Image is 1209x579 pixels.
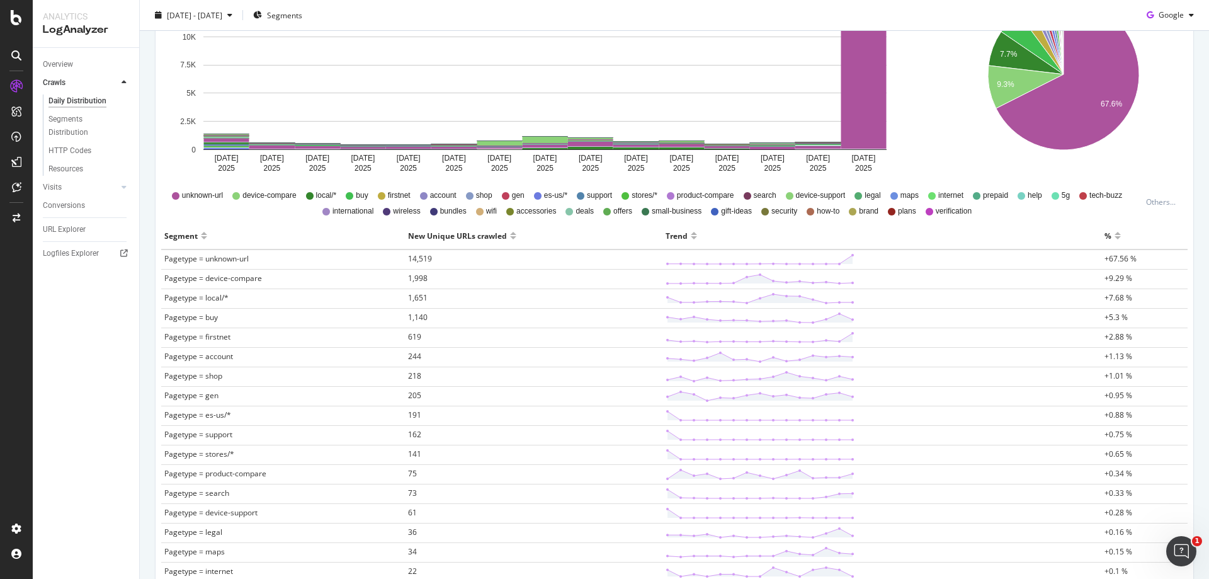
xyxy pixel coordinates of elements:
span: 162 [408,429,421,440]
text: [DATE] [761,154,785,163]
span: Pagetype = account [164,351,233,362]
span: 619 [408,331,421,342]
span: Pagetype = device-support [164,507,258,518]
a: Crawls [43,76,118,89]
text: 10K [183,33,196,42]
span: 141 [408,449,421,459]
span: support [587,190,612,201]
span: 1 [1192,536,1202,546]
span: Pagetype = device-compare [164,273,262,284]
span: [DATE] - [DATE] [167,9,222,20]
span: 205 [408,390,421,401]
span: 61 [408,507,417,518]
span: Pagetype = unknown-url [164,253,249,264]
text: [DATE] [533,154,557,163]
span: +0.65 % [1104,449,1132,459]
span: Pagetype = support [164,429,232,440]
span: Google [1159,9,1184,20]
span: Pagetype = es-us/* [164,410,231,420]
text: 2025 [628,164,645,173]
a: Segments Distribution [48,113,130,139]
span: unknown-url [182,190,223,201]
a: URL Explorer [43,223,130,236]
span: legal [865,190,880,201]
span: plans [898,206,916,217]
span: 218 [408,370,421,381]
a: Daily Distribution [48,95,130,108]
text: 2025 [355,164,372,173]
text: [DATE] [442,154,466,163]
span: +1.13 % [1104,351,1132,362]
text: 2025 [309,164,326,173]
span: +9.29 % [1104,273,1132,284]
span: Pagetype = legal [164,527,222,537]
span: +2.88 % [1104,331,1132,342]
span: +0.95 % [1104,390,1132,401]
span: brand [859,206,878,217]
text: 2.5K [180,117,196,126]
div: Segments Distribution [48,113,118,139]
div: New Unique URLs crawled [408,226,507,246]
a: Overview [43,58,130,71]
text: 2025 [400,164,417,173]
div: Conversions [43,199,85,212]
text: 2025 [855,164,872,173]
text: [DATE] [715,154,739,163]
text: [DATE] [351,154,375,163]
iframe: Intercom live chat [1166,536,1196,566]
span: tech-buzz [1089,190,1122,201]
text: [DATE] [806,154,830,163]
text: [DATE] [669,154,693,163]
text: 2025 [264,164,281,173]
a: Visits [43,181,118,194]
span: 75 [408,468,417,479]
span: 244 [408,351,421,362]
div: Analytics [43,10,129,23]
text: 2025 [582,164,599,173]
div: Crawls [43,76,65,89]
div: HTTP Codes [48,144,91,158]
span: Pagetype = firstnet [164,331,230,342]
button: Google [1142,5,1199,25]
text: [DATE] [579,154,603,163]
span: maps [900,190,919,201]
span: local/* [316,190,337,201]
span: gift-ideas [721,206,752,217]
div: Overview [43,58,73,71]
span: 34 [408,546,417,557]
span: Pagetype = gen [164,390,219,401]
a: HTTP Codes [48,144,130,158]
span: shop [476,190,492,201]
span: +0.88 % [1104,410,1132,420]
a: Conversions [43,199,130,212]
div: % [1104,226,1111,246]
text: 2025 [718,164,735,173]
span: +0.16 % [1104,527,1132,537]
div: Others... [1146,197,1181,207]
span: firstnet [388,190,411,201]
span: 191 [408,410,421,420]
div: LogAnalyzer [43,23,129,37]
text: [DATE] [487,154,511,163]
span: verification [936,206,972,217]
span: buy [356,190,368,201]
button: [DATE] - [DATE] [150,5,237,25]
span: Segments [267,9,302,20]
span: 1,651 [408,292,428,303]
span: search [754,190,776,201]
span: Pagetype = stores/* [164,449,234,459]
text: 0 [191,146,196,154]
text: [DATE] [305,154,329,163]
span: international [332,206,373,217]
span: help [1028,190,1042,201]
span: stores/* [632,190,657,201]
span: Pagetype = local/* [164,292,229,303]
button: Segments [248,5,307,25]
text: 67.6% [1101,100,1122,109]
span: +7.68 % [1104,292,1132,303]
div: Daily Distribution [48,95,106,108]
span: deals [576,206,594,217]
span: account [430,190,457,201]
text: [DATE] [851,154,875,163]
text: 7.5K [180,61,196,70]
